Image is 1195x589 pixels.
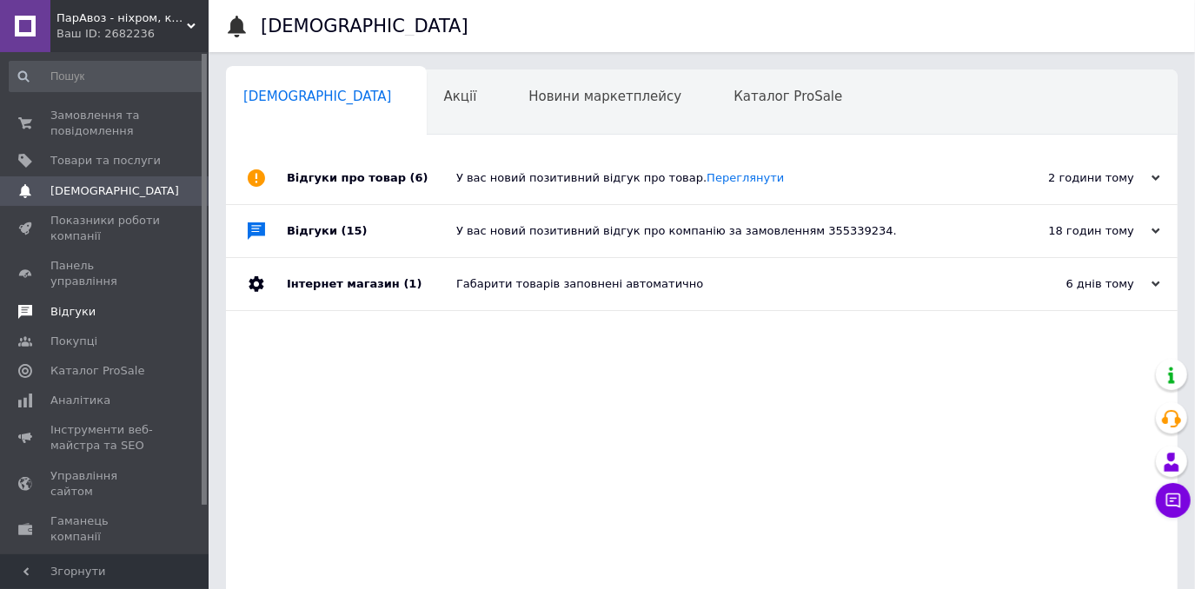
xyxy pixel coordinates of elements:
span: Товари та послуги [50,153,161,169]
span: Покупці [50,334,97,349]
h1: [DEMOGRAPHIC_DATA] [261,16,468,36]
div: Відгуки про товар [287,152,456,204]
span: [DEMOGRAPHIC_DATA] [50,183,179,199]
a: Переглянути [707,171,784,184]
div: 18 годин тому [986,223,1160,239]
span: [DEMOGRAPHIC_DATA] [243,89,392,104]
span: Каталог ProSale [50,363,144,379]
span: (15) [342,224,368,237]
span: ПарАвоз - ніхром, кантал, нержавійка, мідь, латунь, бронза, алюміній [56,10,187,26]
span: Акції [444,89,477,104]
div: Відгуки [287,205,456,257]
input: Пошук [9,61,205,92]
span: Відгуки [50,304,96,320]
div: 6 днів тому [986,276,1160,292]
span: Гаманець компанії [50,513,161,545]
div: У вас новий позитивний відгук про товар. [456,170,986,186]
span: Новини маркетплейсу [528,89,681,104]
span: Замовлення та повідомлення [50,108,161,139]
span: Інструменти веб-майстра та SEO [50,422,161,453]
span: Управління сайтом [50,468,161,500]
div: 2 години тому [986,170,1160,186]
div: Ваш ID: 2682236 [56,26,209,42]
div: Габарити товарів заповнені автоматично [456,276,986,292]
span: (1) [403,277,422,290]
span: Панель управління [50,258,161,289]
span: (6) [410,171,428,184]
div: У вас новий позитивний відгук про компанію за замовленням 355339234. [456,223,986,239]
div: Інтернет магазин [287,258,456,310]
button: Чат з покупцем [1156,483,1191,518]
span: Аналітика [50,393,110,408]
span: Каталог ProSale [734,89,842,104]
span: Показники роботи компанії [50,213,161,244]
